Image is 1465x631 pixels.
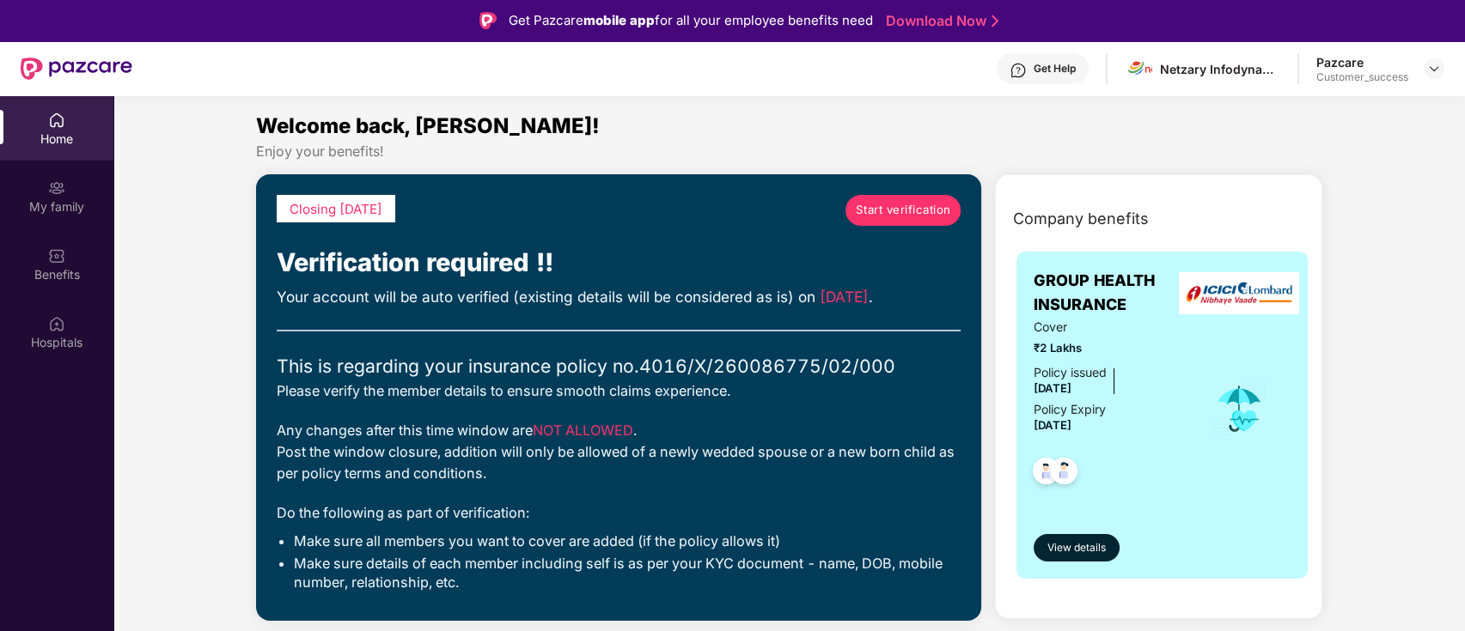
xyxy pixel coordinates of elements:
[256,143,1323,161] div: Enjoy your benefits!
[1034,534,1120,561] button: View details
[21,58,132,80] img: New Pazcare Logo
[886,12,993,30] a: Download Now
[1034,363,1107,382] div: Policy issued
[1025,452,1067,494] img: svg+xml;base64,PHN2ZyB4bWxucz0iaHR0cDovL3d3dy53My5vcmcvMjAwMC9zdmciIHdpZHRoPSI0OC45NDMiIGhlaWdodD...
[277,380,961,402] div: Please verify the member details to ensure smooth claims experience.
[1010,62,1027,79] img: svg+xml;base64,PHN2ZyBpZD0iSGVscC0zMngzMiIgeG1sbnM9Imh0dHA6Ly93d3cudzMub3JnLzIwMDAvc3ZnIiB3aWR0aD...
[1047,540,1106,556] span: View details
[1034,418,1071,432] span: [DATE]
[533,422,633,439] span: NOT ALLOWED
[820,288,869,306] span: [DATE]
[1034,339,1187,357] span: ₹2 Lakhs
[294,532,961,550] li: Make sure all members you want to cover are added (if the policy allows it)
[1034,62,1076,76] div: Get Help
[277,243,961,282] div: Verification required !!
[1316,54,1408,70] div: Pazcare
[277,352,961,380] div: This is regarding your insurance policy no. 4016/X/260086775/02/000
[1043,452,1085,494] img: svg+xml;base64,PHN2ZyB4bWxucz0iaHR0cDovL3d3dy53My5vcmcvMjAwMC9zdmciIHdpZHRoPSI0OC45NDMiIGhlaWdodD...
[479,12,497,29] img: Logo
[290,201,382,217] span: Closing [DATE]
[277,286,961,309] div: Your account will be auto verified (existing details will be considered as is) on .
[1179,272,1299,314] img: insurerLogo
[277,420,961,485] div: Any changes after this time window are . Post the window closure, addition will only be allowed o...
[48,247,65,264] img: svg+xml;base64,PHN2ZyBpZD0iQmVuZWZpdHMiIHhtbG5zPSJodHRwOi8vd3d3LnczLm9yZy8yMDAwL3N2ZyIgd2lkdGg9Ij...
[1316,70,1408,84] div: Customer_success
[1160,61,1280,77] div: Netzary Infodynamics
[294,555,961,592] li: Make sure details of each member including self is as per your KYC document - name, DOB, mobile n...
[48,315,65,332] img: svg+xml;base64,PHN2ZyBpZD0iSG9zcGl0YWxzIiB4bWxucz0iaHR0cDovL3d3dy53My5vcmcvMjAwMC9zdmciIHdpZHRoPS...
[845,195,961,226] a: Start verification
[856,201,951,219] span: Start verification
[583,12,655,28] strong: mobile app
[1034,318,1187,337] span: Cover
[277,502,961,524] div: Do the following as part of verification:
[1127,57,1152,82] img: images.png
[1034,269,1187,318] span: GROUP HEALTH INSURANCE
[48,112,65,129] img: svg+xml;base64,PHN2ZyBpZD0iSG9tZSIgeG1sbnM9Imh0dHA6Ly93d3cudzMub3JnLzIwMDAvc3ZnIiB3aWR0aD0iMjAiIG...
[1034,400,1106,419] div: Policy Expiry
[1212,380,1267,437] img: icon
[509,10,873,31] div: Get Pazcare for all your employee benefits need
[1013,207,1149,231] span: Company benefits
[1034,381,1071,395] span: [DATE]
[48,179,65,197] img: svg+xml;base64,PHN2ZyB3aWR0aD0iMjAiIGhlaWdodD0iMjAiIHZpZXdCb3g9IjAgMCAyMCAyMCIgZmlsbD0ibm9uZSIgeG...
[1427,62,1441,76] img: svg+xml;base64,PHN2ZyBpZD0iRHJvcGRvd24tMzJ4MzIiIHhtbG5zPSJodHRwOi8vd3d3LnczLm9yZy8yMDAwL3N2ZyIgd2...
[256,113,600,138] span: Welcome back, [PERSON_NAME]!
[992,12,998,30] img: Stroke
